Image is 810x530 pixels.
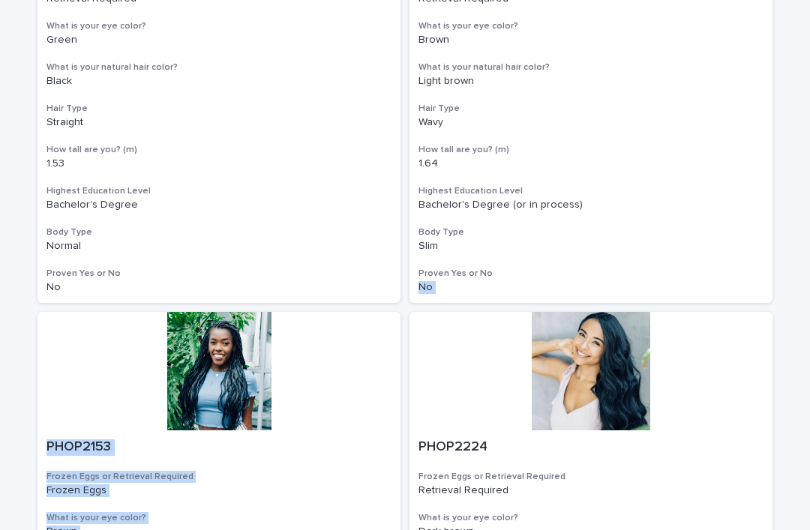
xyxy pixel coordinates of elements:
[418,281,763,294] p: No
[418,20,763,32] h3: What is your eye color?
[418,240,763,253] p: Slim
[418,268,763,280] h3: Proven Yes or No
[418,103,763,115] h3: Hair Type
[46,439,391,456] p: PHOP2153
[418,75,763,88] p: Light brown
[46,240,391,253] p: Normal
[46,116,391,129] p: Straight
[46,199,391,211] p: Bachelor's Degree
[418,471,763,483] h3: Frozen Eggs or Retrieval Required
[46,268,391,280] h3: Proven Yes or No
[46,185,391,197] h3: Highest Education Level
[46,144,391,156] h3: How tall are you? (m)
[46,512,391,524] h3: What is your eye color?
[418,512,763,524] h3: What is your eye color?
[418,157,763,170] p: 1.64
[46,471,391,483] h3: Frozen Eggs or Retrieval Required
[46,61,391,73] h3: What is your natural hair color?
[46,34,391,46] p: Green
[418,61,763,73] h3: What is your natural hair color?
[418,484,763,497] p: Retrieval Required
[46,103,391,115] h3: Hair Type
[418,226,763,238] h3: Body Type
[46,281,391,294] p: No
[418,185,763,197] h3: Highest Education Level
[46,20,391,32] h3: What is your eye color?
[46,75,391,88] p: Black
[46,226,391,238] h3: Body Type
[418,144,763,156] h3: How tall are you? (m)
[46,157,391,170] p: 1.53
[418,439,763,456] p: PHOP2224
[418,116,763,129] p: Wavy
[418,199,763,211] p: Bachelor's Degree (or in process)
[418,34,763,46] p: Brown
[46,484,391,497] p: Frozen Eggs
